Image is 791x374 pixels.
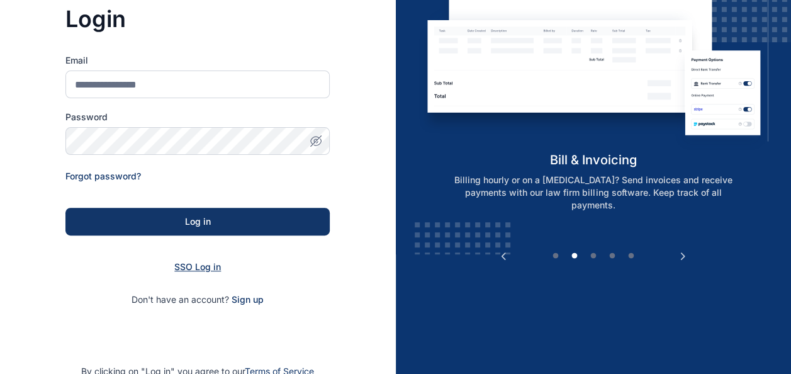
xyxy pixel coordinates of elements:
p: Don't have an account? [65,293,330,306]
h3: Login [65,6,330,31]
div: Log in [86,215,310,228]
button: 2 [568,250,581,263]
button: 3 [587,250,600,263]
a: Forgot password? [65,171,141,181]
h5: bill & invoicing [418,151,768,169]
p: Billing hourly or on a [MEDICAL_DATA]? Send invoices and receive payments with our law firm billi... [432,174,755,212]
button: 4 [606,250,619,263]
button: Next [676,250,689,263]
span: Sign up [232,293,264,306]
button: Log in [65,208,330,235]
a: SSO Log in [174,261,221,272]
button: 1 [549,250,562,263]
button: 5 [625,250,637,263]
a: Sign up [232,294,264,305]
label: Email [65,54,330,67]
label: Password [65,111,330,123]
button: Previous [497,250,510,263]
